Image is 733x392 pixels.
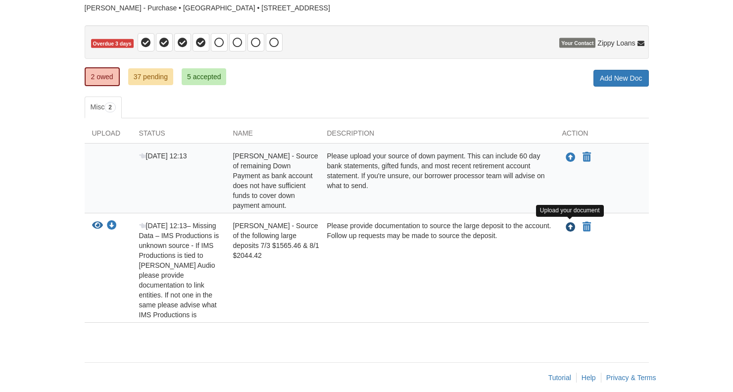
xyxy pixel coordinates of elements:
button: Declare Robert Fultz - Source of remaining Down Payment as bank account does not have sufficient ... [582,151,592,163]
a: Download Robert Fultz - Source of the following large deposits 7/3 $1565.46 & 8/1 $2044.42 [107,222,117,230]
button: Declare Robert Fultz - Source of the following large deposits 7/3 $1565.46 & 8/1 $2044.42 not app... [582,221,592,233]
a: Help [582,374,596,382]
a: 37 pending [128,68,173,85]
div: Action [555,128,649,143]
a: Add New Doc [593,70,649,87]
button: View Robert Fultz - Source of the following large deposits 7/3 $1565.46 & 8/1 $2044.42 [92,221,103,231]
div: Status [132,128,226,143]
div: [PERSON_NAME] - Purchase • [GEOGRAPHIC_DATA] • [STREET_ADDRESS] [85,4,649,12]
div: Name [226,128,320,143]
a: Tutorial [548,374,571,382]
button: Upload Robert Fultz - Source of the following large deposits 7/3 $1565.46 & 8/1 $2044.42 [565,221,577,234]
span: Your Contact [559,38,595,48]
a: Misc [85,97,122,118]
div: Upload [85,128,132,143]
button: Upload Robert Fultz - Source of remaining Down Payment as bank account does not have sufficient f... [565,151,577,164]
div: Please upload your source of down payment. This can include 60 day bank statements, gifted funds,... [320,151,555,210]
span: [DATE] 12:13 [139,222,187,230]
a: 5 accepted [182,68,227,85]
span: [PERSON_NAME] - Source of remaining Down Payment as bank account does not have sufficient funds t... [233,152,318,209]
span: 2 [104,102,116,112]
span: Overdue 3 days [91,39,134,49]
div: Please provide documentation to source the large deposit to the account. Follow up requests may b... [320,221,555,320]
span: [PERSON_NAME] - Source of the following large deposits 7/3 $1565.46 & 8/1 $2044.42 [233,222,319,259]
span: Zippy Loans [597,38,635,48]
a: Privacy & Terms [606,374,656,382]
div: Upload your document [536,205,604,216]
a: 2 owed [85,67,120,86]
div: Description [320,128,555,143]
span: [DATE] 12:13 [139,152,187,160]
div: – Missing Data – IMS Productions is unknown source - If IMS Productions is tied to [PERSON_NAME] ... [132,221,226,320]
